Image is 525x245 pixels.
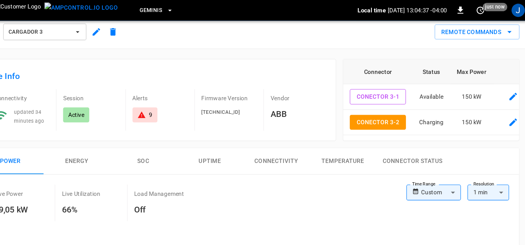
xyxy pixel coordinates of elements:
button: Connectivity [258,138,320,163]
button: Energy [72,138,134,163]
span: updated 34 minutes ago [44,102,72,116]
button: Temperature [320,138,382,163]
p: Local time [364,6,391,14]
div: Custom [424,172,461,187]
div: 1 min [467,172,506,187]
h6: ABB [283,100,335,113]
h6: 66% [89,189,124,202]
p: Connectivity [26,88,77,96]
button: Uptime [196,138,258,163]
p: Alerts [155,88,206,96]
th: Status [416,55,451,79]
button: SOC [134,138,196,163]
span: [TECHNICAL_ID] [219,102,255,107]
td: Faulted [416,126,451,150]
td: 150 kW [451,79,491,103]
span: just now [482,3,504,10]
p: Load Management [156,177,203,185]
p: Active [95,103,110,111]
p: Firmware Version [219,88,271,96]
button: set refresh interval [473,3,485,16]
div: remote commands options [437,23,516,37]
button: Connector Status [382,138,450,163]
td: 150 kW [451,126,491,150]
p: Live Power [26,177,53,185]
p: Live Utilization [89,177,124,185]
button: Conector 3-1 [357,83,410,98]
h6: Off [156,189,203,202]
p: Vendor [283,88,335,96]
button: Cargador 3 [34,22,112,38]
span: Geminis [161,5,183,14]
span: Cargador 3 [39,26,97,34]
label: Resolution [473,169,492,175]
p: [DATE] 13:04:37 -04:00 [393,6,448,14]
button: Geminis [158,2,196,17]
p: Session [90,88,142,96]
td: Available [416,79,451,103]
button: Conector 3-2 [357,107,410,122]
td: 150 kW [451,103,491,127]
td: Charging [416,103,451,127]
th: Max Power [451,55,491,79]
div: 9 [170,103,173,111]
label: Time Range [416,169,437,175]
h6: 99,05 kW [26,189,57,202]
button: Power [10,138,72,163]
div: profile-icon [508,3,521,16]
img: Customer Logo [25,2,69,17]
h6: Live Info [19,65,335,77]
img: ampcontrol.io logo [73,2,141,12]
th: Connector [351,55,416,79]
button: Remote Commands [437,23,516,37]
